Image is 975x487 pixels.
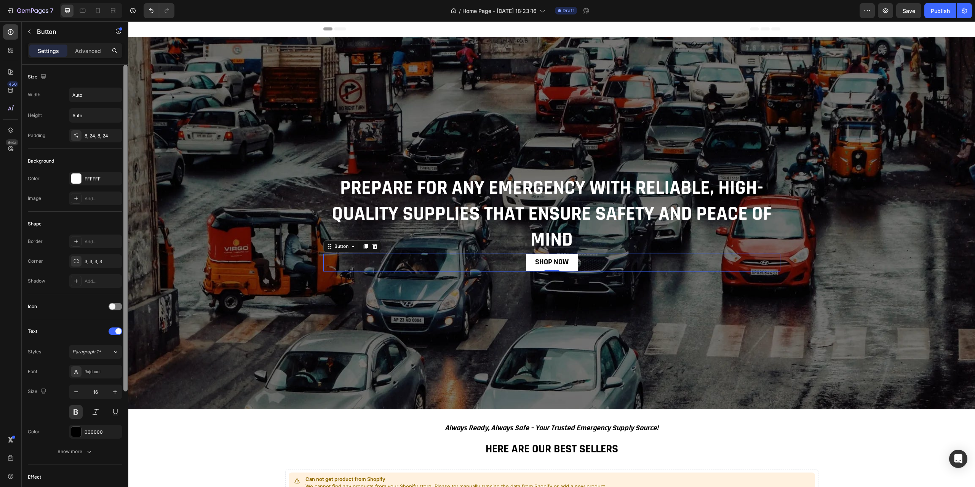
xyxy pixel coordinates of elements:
div: Open Intercom Messenger [949,450,967,468]
div: Font [28,368,37,375]
div: Add... [85,278,120,285]
div: Size [28,386,48,397]
div: Add... [85,238,120,245]
button: 7 [3,3,57,18]
strong: Always Ready, Always Safe – Your Trusted Emergency Supply Source! [316,402,530,412]
div: Beta [6,139,18,145]
span: / [459,7,461,15]
div: Styles [28,348,41,355]
p: Advanced [75,47,101,55]
div: Add... [85,195,120,202]
div: FFFFFF [85,176,120,182]
strong: PREPARE for any emergency with reliable, high-quality supplies that ensure safety and peace of mind [203,154,643,231]
div: Icon [28,303,37,310]
div: Text [28,328,37,335]
button: Show more [28,445,122,458]
div: 000000 [85,429,120,436]
iframe: Design area [128,21,975,487]
p: We cannot find any products from your Shopify store. Please try manually syncing the data from Sh... [177,461,478,469]
div: Image [28,195,41,202]
input: Auto [69,109,122,122]
div: Undo/Redo [144,3,174,18]
strong: SHOP NOW [407,236,440,246]
p: Button [37,27,102,36]
span: Draft [563,7,574,14]
div: Border [28,238,43,245]
div: Corner [28,258,43,265]
span: Paragraph 1* [72,348,101,355]
p: Can not get product from Shopify [177,454,478,462]
strong: HERE ARE OUR BEST SELLERS [357,420,490,435]
div: Show more [58,448,93,455]
button: Publish [924,3,956,18]
div: Effect [28,474,41,481]
a: SHOP NOW [398,232,449,250]
div: 3, 3, 3, 3 [85,258,120,265]
div: Padding [28,132,45,139]
div: Background [28,158,54,164]
span: Save [903,8,915,14]
div: 8, 24, 8, 24 [85,133,120,139]
div: Height [28,112,42,119]
div: Size [28,72,48,82]
button: Paragraph 1* [69,345,122,359]
div: Color [28,175,40,182]
div: 450 [7,81,18,87]
p: Settings [38,47,59,55]
div: Button [205,222,222,228]
div: Shape [28,220,42,227]
span: Home Page - [DATE] 18:23:16 [462,7,537,15]
input: Auto [69,88,122,102]
div: Publish [931,7,950,15]
div: Color [28,428,40,435]
button: Save [896,3,921,18]
div: Rajdhani [85,369,120,375]
p: 7 [50,6,53,15]
div: Width [28,91,40,98]
div: Shadow [28,278,45,284]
